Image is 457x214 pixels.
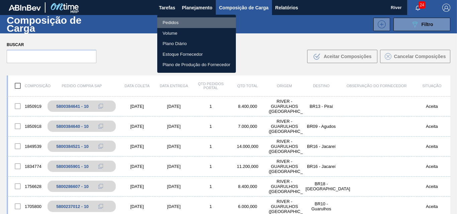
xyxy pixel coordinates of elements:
a: Pedidos [157,17,236,28]
a: Plano de Produção do Fornecedor [157,59,236,70]
a: Plano Diário [157,38,236,49]
a: Estoque Fornecedor [157,49,236,60]
a: Volume [157,28,236,39]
